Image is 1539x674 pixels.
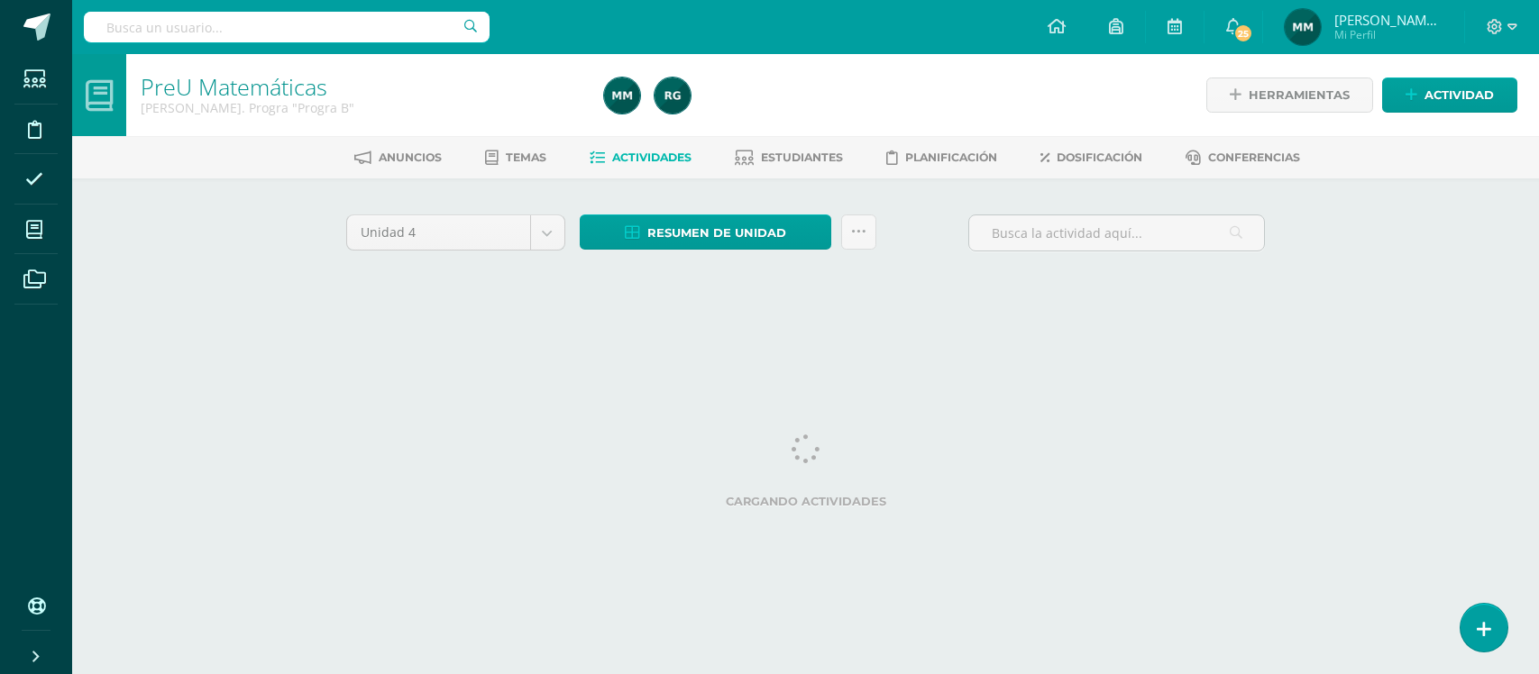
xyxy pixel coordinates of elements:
[361,215,517,250] span: Unidad 4
[612,150,692,164] span: Actividades
[141,74,582,99] h1: PreU Matemáticas
[1382,77,1517,113] a: Actividad
[141,99,582,116] div: Quinto Bach. Progra 'Progra B'
[84,12,490,42] input: Busca un usuario...
[1206,77,1373,113] a: Herramientas
[1186,143,1300,172] a: Conferencias
[1057,150,1142,164] span: Dosificación
[969,215,1264,250] input: Busca la actividad aquí...
[590,143,692,172] a: Actividades
[1285,9,1321,45] img: 1eb62c5f52af67772d86aeebb57c5bc6.png
[506,150,546,164] span: Temas
[1249,78,1350,112] span: Herramientas
[761,150,843,164] span: Estudiantes
[347,215,564,250] a: Unidad 4
[141,71,327,102] a: PreU Matemáticas
[1334,11,1443,29] span: [PERSON_NAME] de [PERSON_NAME]
[735,143,843,172] a: Estudiantes
[379,150,442,164] span: Anuncios
[1424,78,1494,112] span: Actividad
[655,77,691,114] img: e044b199acd34bf570a575bac584e1d1.png
[485,143,546,172] a: Temas
[1334,27,1443,42] span: Mi Perfil
[580,214,831,250] a: Resumen de unidad
[346,495,1266,508] label: Cargando actividades
[1233,23,1253,43] span: 25
[905,150,997,164] span: Planificación
[1208,150,1300,164] span: Conferencias
[604,77,640,114] img: 1eb62c5f52af67772d86aeebb57c5bc6.png
[647,216,786,250] span: Resumen de unidad
[886,143,997,172] a: Planificación
[1040,143,1142,172] a: Dosificación
[354,143,442,172] a: Anuncios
